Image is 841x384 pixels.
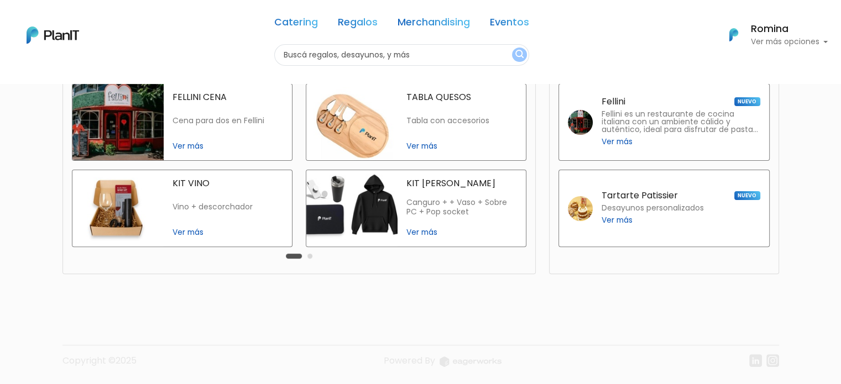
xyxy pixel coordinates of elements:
[750,38,828,46] p: Ver más opciones
[72,170,292,247] a: kit vino KIT VINO Vino + descorchador Ver más
[602,97,625,106] p: Fellini
[72,83,292,161] a: fellini cena FELLINI CENA Cena para dos en Fellini Ver más
[173,179,283,188] p: KIT VINO
[100,55,122,77] img: user_d58e13f531133c46cb30575f4d864daf.jpeg
[734,97,760,106] span: NUEVO
[58,168,169,179] span: ¡Escríbenos!
[306,84,398,160] img: tabla quesos
[749,354,762,367] img: linkedin-cc7d2dbb1a16aff8e18f147ffe980d30ddd5d9e01409788280e63c91fc390ff4.svg
[398,18,470,31] a: Merchandising
[306,170,526,247] a: kit bienvenida KIT [PERSON_NAME] Canguro + + Vaso + Sobre PC + Pop socket Ver más
[602,214,633,226] span: Ver más
[173,140,283,152] span: Ver más
[406,140,517,152] span: Ver más
[515,50,524,60] img: search_button-432b6d5273f82d61273b3651a40e1bd1b912527efae98b1b7a1b2c0702e16a8d.svg
[602,136,633,148] span: Ver más
[568,196,593,221] img: tartarte patissier
[72,170,164,246] img: kit vino
[568,110,593,135] img: fellini
[306,170,398,246] img: kit bienvenida
[72,84,164,160] img: fellini cena
[274,18,318,31] a: Catering
[406,198,517,217] p: Canguro + + Vaso + Sobre PC + Pop socket
[750,24,828,34] h6: Romina
[558,83,770,161] a: Fellini NUEVO Fellini es un restaurante de cocina italiana con un ambiente cálido y auténtico, id...
[169,166,188,179] i: insert_emoticon
[440,356,502,367] img: logo_eagerworks-044938b0bf012b96b195e05891a56339191180c2d98ce7df62ca656130a436fa.svg
[406,93,517,102] p: TABLA QUESOS
[171,84,188,101] i: keyboard_arrow_down
[490,18,529,31] a: Eventos
[734,191,760,200] span: NUEVO
[306,83,526,161] a: tabla quesos TABLA QUESOS Tabla con accesorios Ver más
[602,191,678,200] p: Tartarte Patissier
[62,354,137,376] p: Copyright ©2025
[89,66,111,88] img: user_04fe99587a33b9844688ac17b531be2b.png
[39,102,185,138] p: Ya probaste PlanitGO? Vas a poder automatizarlas acciones de todo el año. Escribinos para saber más!
[406,116,517,125] p: Tabla con accesorios
[283,249,315,262] div: Carousel Pagination
[602,204,704,212] p: Desayunos personalizados
[307,254,312,259] button: Carousel Page 2
[274,44,529,66] input: Buscá regalos, desayunos, y más
[173,93,283,102] p: FELLINI CENA
[406,227,517,238] span: Ver más
[384,354,435,367] span: translation missing: es.layouts.footer.powered_by
[406,179,517,188] p: KIT [PERSON_NAME]
[173,202,283,212] p: Vino + descorchador
[27,27,79,44] img: PlanIt Logo
[173,116,283,125] p: Cena para dos en Fellini
[29,66,195,88] div: J
[558,170,770,247] a: Tartarte Patissier NUEVO Desayunos personalizados Ver más
[766,354,779,367] img: instagram-7ba2a2629254302ec2a9470e65da5de918c9f3c9a63008f8abed3140a32961bf.svg
[286,254,302,259] button: Carousel Page 1 (Current Slide)
[722,23,746,47] img: PlanIt Logo
[715,20,828,49] button: PlanIt Logo Romina Ver más opciones
[29,77,195,147] div: PLAN IT Ya probaste PlanitGO? Vas a poder automatizarlas acciones de todo el año. Escribinos para...
[188,166,210,179] i: send
[338,18,378,31] a: Regalos
[602,111,760,134] p: Fellini es un restaurante de cocina italiana con un ambiente cálido y auténtico, ideal para disfr...
[384,354,502,376] a: Powered By
[39,90,71,99] strong: PLAN IT
[111,66,133,88] span: J
[173,227,283,238] span: Ver más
